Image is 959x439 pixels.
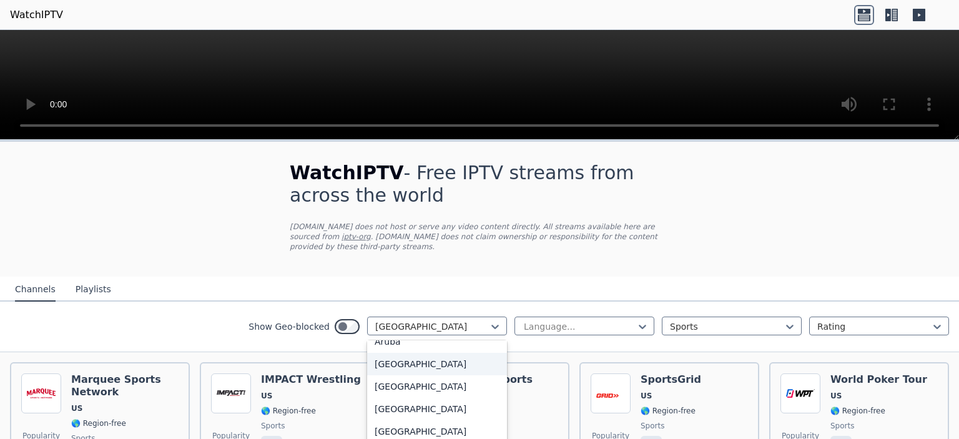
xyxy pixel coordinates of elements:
div: [GEOGRAPHIC_DATA] [367,375,507,398]
span: US [261,391,272,401]
span: WatchIPTV [290,162,404,184]
div: [GEOGRAPHIC_DATA] [367,398,507,420]
label: Show Geo-blocked [248,320,330,333]
a: iptv-org [342,232,371,241]
span: US [641,391,652,401]
span: 🌎 Region-free [261,406,316,416]
h6: IMPACT Wrestling [261,373,361,386]
a: WatchIPTV [10,7,63,22]
h6: SportsGrid [641,373,701,386]
button: Playlists [76,278,111,302]
div: Aruba [367,330,507,353]
span: sports [641,421,664,431]
h6: Marquee Sports Network [71,373,179,398]
h6: World Poker Tour [830,373,927,386]
div: [GEOGRAPHIC_DATA] [367,353,507,375]
button: Channels [15,278,56,302]
img: IMPACT Wrestling [211,373,251,413]
span: sports [830,421,854,431]
h1: - Free IPTV streams from across the world [290,162,669,207]
span: 🌎 Region-free [830,406,885,416]
img: World Poker Tour [780,373,820,413]
p: [DOMAIN_NAME] does not host or serve any video content directly. All streams available here are s... [290,222,669,252]
img: SportsGrid [591,373,631,413]
span: US [830,391,842,401]
span: US [71,403,82,413]
span: 🌎 Region-free [71,418,126,428]
span: 🌎 Region-free [641,406,696,416]
span: sports [261,421,285,431]
img: Marquee Sports Network [21,373,61,413]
